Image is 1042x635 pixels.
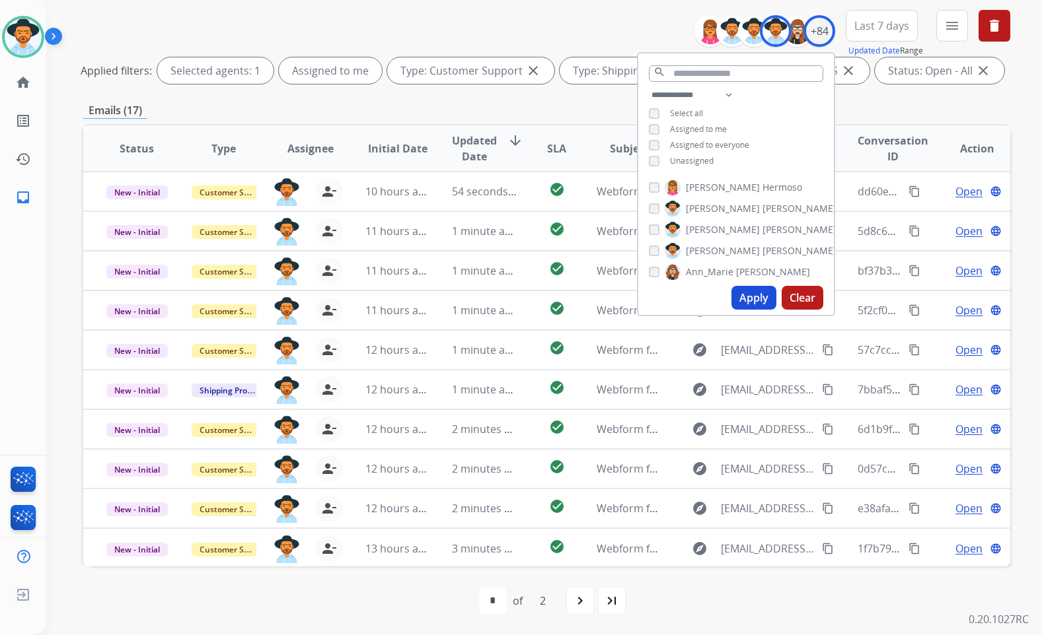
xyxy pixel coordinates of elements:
[106,265,168,279] span: New - Initial
[923,125,1010,172] th: Action
[192,502,278,516] span: Customer Support
[274,535,300,563] img: agent-avatar
[321,421,337,437] mat-icon: person_remove
[274,257,300,285] img: agent-avatar
[597,343,896,357] span: Webform from [EMAIL_ADDRESS][DOMAIN_NAME] on [DATE]
[763,181,802,194] span: Hermoso
[15,189,31,205] mat-icon: inbox
[909,502,920,514] mat-icon: content_copy
[686,223,760,236] span: [PERSON_NAME]
[955,421,983,437] span: Open
[452,303,517,317] span: 1 minute ago
[597,303,896,317] span: Webform from [EMAIL_ADDRESS][DOMAIN_NAME] on [DATE]
[692,461,708,477] mat-icon: explore
[192,543,278,556] span: Customer Support
[365,422,431,436] span: 12 hours ago
[692,500,708,516] mat-icon: explore
[287,141,334,156] span: Assignee
[83,102,147,119] p: Emails (17)
[274,376,300,404] img: agent-avatar
[192,344,278,358] span: Customer Support
[990,502,1002,514] mat-icon: language
[909,185,920,197] mat-icon: content_copy
[192,265,278,279] span: Customer Support
[365,501,431,516] span: 12 hours ago
[321,223,337,239] mat-icon: person_remove
[560,57,733,84] div: Type: Shipping Protection
[986,18,1002,34] mat-icon: delete
[365,263,431,278] span: 11 hours ago
[321,342,337,358] mat-icon: person_remove
[597,224,978,238] span: Webform from [PERSON_NAME][EMAIL_ADDRESS][DOMAIN_NAME] on [DATE]
[274,455,300,483] img: agent-avatar
[365,303,431,317] span: 11 hours ago
[955,382,983,397] span: Open
[848,45,923,56] span: Range
[721,461,815,477] span: [EMAIL_ADDRESS][DOMAIN_NAME]
[452,461,523,476] span: 2 minutes ago
[721,500,815,516] span: [EMAIL_ADDRESS][DOMAIN_NAME]
[731,286,776,310] button: Apply
[692,382,708,397] mat-icon: explore
[909,543,920,554] mat-icon: content_copy
[452,184,529,199] span: 54 seconds ago
[822,502,834,514] mat-icon: content_copy
[909,304,920,316] mat-icon: content_copy
[452,541,523,556] span: 3 minutes ago
[686,181,760,194] span: [PERSON_NAME]
[955,223,983,239] span: Open
[736,265,810,279] span: [PERSON_NAME]
[549,498,565,514] mat-icon: check_circle
[549,459,565,475] mat-icon: check_circle
[15,113,31,129] mat-icon: list_alt
[597,263,896,278] span: Webform from [EMAIL_ADDRESS][DOMAIN_NAME] on [DATE]
[955,541,983,556] span: Open
[692,541,708,556] mat-icon: explore
[321,461,337,477] mat-icon: person_remove
[990,185,1002,197] mat-icon: language
[875,57,1004,84] div: Status: Open - All
[365,184,431,199] span: 10 hours ago
[106,384,168,397] span: New - Initial
[452,501,523,516] span: 2 minutes ago
[106,185,168,199] span: New - Initial
[452,382,517,397] span: 1 minute ago
[670,123,727,135] span: Assigned to me
[944,18,960,34] mat-icon: menu
[549,261,565,277] mat-icon: check_circle
[365,382,431,397] span: 12 hours ago
[525,63,541,79] mat-icon: close
[192,463,278,477] span: Customer Support
[955,263,983,279] span: Open
[549,340,565,356] mat-icon: check_circle
[692,421,708,437] mat-icon: explore
[909,265,920,277] mat-icon: content_copy
[909,463,920,475] mat-icon: content_copy
[549,300,565,316] mat-icon: check_circle
[990,344,1002,356] mat-icon: language
[192,185,278,199] span: Customer Support
[387,57,554,84] div: Type: Customer Support
[909,384,920,395] mat-icon: content_copy
[975,63,991,79] mat-icon: close
[211,141,236,156] span: Type
[274,495,300,523] img: agent-avatar
[597,541,896,556] span: Webform from [EMAIL_ADDRESS][DOMAIN_NAME] on [DATE]
[990,543,1002,554] mat-icon: language
[858,133,928,164] span: Conversation ID
[452,343,517,357] span: 1 minute ago
[549,182,565,197] mat-icon: check_circle
[549,221,565,237] mat-icon: check_circle
[955,500,983,516] span: Open
[321,263,337,279] mat-icon: person_remove
[274,218,300,246] img: agent-avatar
[120,141,154,156] span: Status
[452,224,517,238] span: 1 minute ago
[513,593,523,609] div: of
[106,344,168,358] span: New - Initial
[822,384,834,395] mat-icon: content_copy
[990,304,1002,316] mat-icon: language
[848,46,900,56] button: Updated Date
[529,587,556,614] div: 2
[822,423,834,435] mat-icon: content_copy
